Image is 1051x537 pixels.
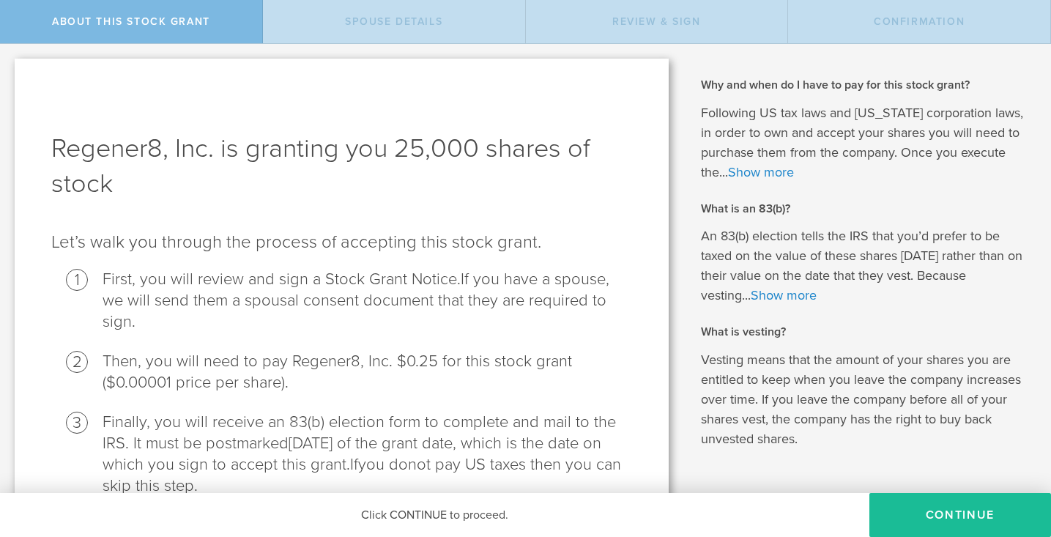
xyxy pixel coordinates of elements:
[978,423,1051,493] iframe: Chat Widget
[612,15,701,28] span: Review & Sign
[701,226,1029,305] p: An 83(b) election tells the IRS that you’d prefer to be taxed on the value of these shares [DATE]...
[103,351,632,393] li: Then, you will need to pay Regener8, Inc. $0.25 for this stock grant ($0.00001 price per share).
[103,269,632,333] li: First, you will review and sign a Stock Grant Notice.
[701,350,1029,449] p: Vesting means that the amount of your shares you are entitled to keep when you leave the company ...
[103,412,632,497] li: Finally, you will receive an 83(b) election form to complete and mail to the IRS . It must be pos...
[51,231,632,254] p: Let’s walk you through the process of accepting this stock grant .
[345,15,442,28] span: Spouse Details
[52,15,210,28] span: About this stock grant
[358,455,408,474] span: you do
[103,270,609,331] span: If you have a spouse, we will send them a spousal consent document that they are required to sign.
[701,77,1029,93] h2: Why and when do I have to pay for this stock grant?
[701,324,1029,340] h2: What is vesting?
[874,15,965,28] span: Confirmation
[869,493,1051,537] button: CONTINUE
[751,287,817,303] a: Show more
[728,164,794,180] a: Show more
[701,103,1029,182] p: Following US tax laws and [US_STATE] corporation laws, in order to own and accept your shares you...
[103,434,601,474] span: [DATE] of the grant date, which is the date on which you sign to accept this grant.
[51,131,632,201] h1: Regener8, Inc. is granting you 25,000 shares of stock
[701,201,1029,217] h2: What is an 83(b)?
